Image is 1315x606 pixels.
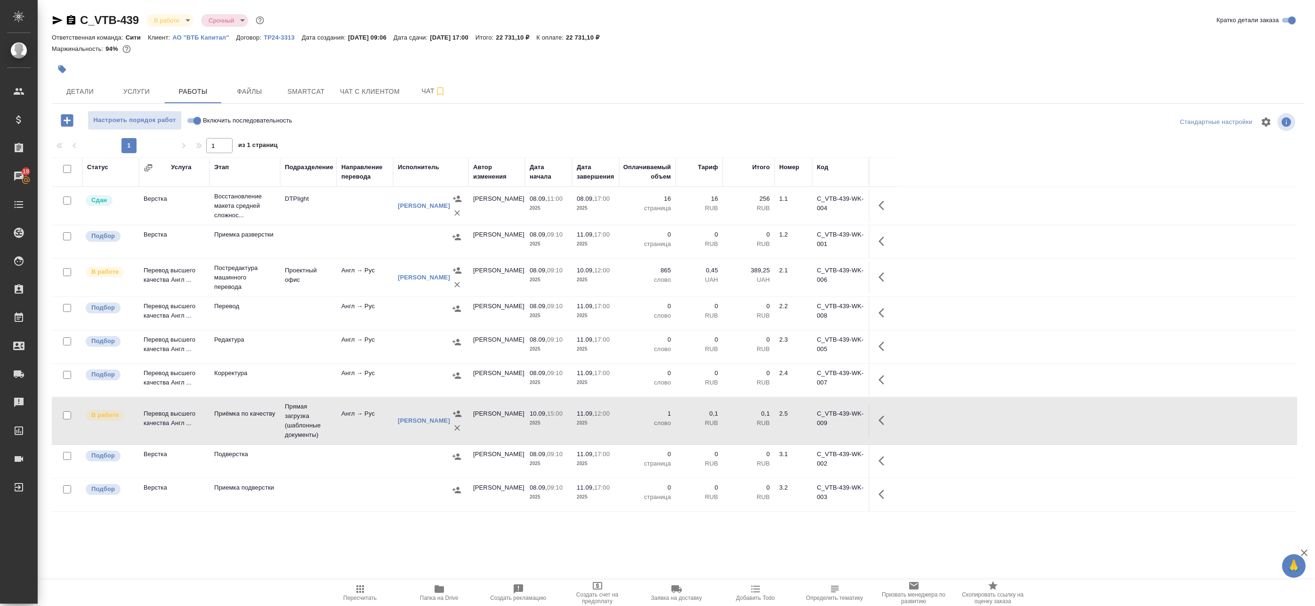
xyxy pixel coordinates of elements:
[680,418,718,428] p: RUB
[254,14,266,26] button: Доп статусы указывают на важность/срочность заказа
[530,303,547,310] p: 08.09,
[139,478,210,511] td: Верстка
[87,163,108,172] div: Статус
[91,484,115,494] p: Подбор
[779,369,807,378] div: 2.4
[680,239,718,249] p: RUB
[577,204,614,213] p: 2025
[148,34,172,41] p: Клиент:
[547,195,563,202] p: 11:00
[577,459,614,468] p: 2025
[577,450,594,458] p: 11.09,
[624,483,671,492] p: 0
[530,344,567,354] p: 2025
[812,364,869,397] td: C_VTB-439-WK-007
[450,450,464,464] button: Назначить
[624,302,671,311] p: 0
[594,231,610,238] p: 17:00
[651,595,702,601] span: Заявка на доставку
[337,330,393,363] td: Англ → Рус
[214,230,275,239] p: Приемка разверстки
[577,378,614,387] p: 2025
[577,267,594,274] p: 10.09,
[727,302,770,311] p: 0
[400,580,479,606] button: Папка на Drive
[468,297,525,330] td: [PERSON_NAME]
[624,459,671,468] p: страница
[321,580,400,606] button: Пересчитать
[139,261,210,294] td: Перевод высшего качества Англ ...
[337,261,393,294] td: Англ → Рус
[577,231,594,238] p: 11.09,
[283,86,329,98] span: Smartcat
[302,34,348,41] p: Дата создания:
[91,336,115,346] p: Подбор
[795,580,874,606] button: Определить тематику
[280,189,337,222] td: DTPlight
[398,274,450,281] a: [PERSON_NAME]
[680,459,718,468] p: RUB
[450,335,464,349] button: Назначить
[577,492,614,502] p: 2025
[530,239,567,249] p: 2025
[536,34,566,41] p: К оплате:
[85,483,134,496] div: Можно подбирать исполнителей
[680,302,718,311] p: 0
[779,230,807,239] div: 1.2
[214,192,275,220] p: Восстановление макета средней сложнос...
[85,450,134,462] div: Можно подбирать исполнителей
[80,14,139,26] a: C_VTB-439
[680,483,718,492] p: 0
[594,369,610,377] p: 17:00
[594,410,610,417] p: 12:00
[577,303,594,310] p: 11.09,
[214,163,229,172] div: Этап
[680,335,718,344] p: 0
[624,335,671,344] p: 0
[624,311,671,320] p: слово
[468,478,525,511] td: [PERSON_NAME]
[126,34,148,41] p: Сити
[398,417,450,424] a: [PERSON_NAME]
[214,369,275,378] p: Корректура
[577,311,614,320] p: 2025
[530,163,567,181] div: Дата начала
[577,369,594,377] p: 11.09,
[577,163,614,181] div: Дата завершения
[468,404,525,437] td: [PERSON_NAME]
[530,410,547,417] p: 10.09,
[139,297,210,330] td: Перевод высшего качества Англ ...
[624,344,671,354] p: слово
[450,369,464,383] button: Назначить
[680,492,718,502] p: RUB
[812,478,869,511] td: C_VTB-439-WK-003
[468,189,525,222] td: [PERSON_NAME]
[17,167,35,176] span: 18
[812,330,869,363] td: C_VTB-439-WK-005
[430,34,476,41] p: [DATE] 17:00
[577,195,594,202] p: 08.09,
[953,580,1033,606] button: Скопировать ссылку на оценку заказа
[264,33,302,41] a: ТР24-3313
[264,34,302,41] p: ТР24-3313
[91,267,119,277] p: В работе
[624,409,671,418] p: 1
[85,302,134,314] div: Можно подбирать исполнителей
[716,580,795,606] button: Добавить Todo
[85,194,134,207] div: Менеджер проверил работу исполнителя, передает ее на следующий этап
[151,16,182,25] button: В работе
[214,483,275,492] p: Приемка подверстки
[873,194,895,217] button: Здесь прячутся важные кнопки
[54,111,80,130] button: Добавить работу
[624,275,671,285] p: слово
[547,231,563,238] p: 09:10
[727,335,770,344] p: 0
[1282,554,1306,578] button: 🙏
[624,450,671,459] p: 0
[727,483,770,492] p: 0
[727,492,770,502] p: RUB
[114,86,159,98] span: Услуги
[398,202,450,209] a: [PERSON_NAME]
[468,225,525,258] td: [PERSON_NAME]
[812,404,869,437] td: C_VTB-439-WK-009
